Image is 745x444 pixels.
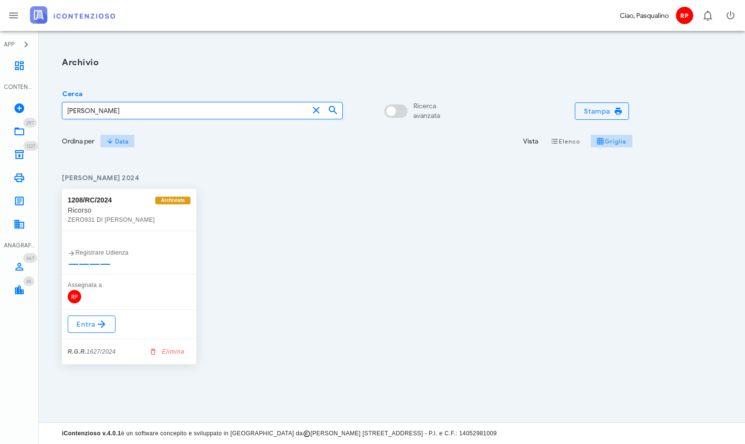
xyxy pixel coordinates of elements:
[597,137,627,145] span: Griglia
[62,173,635,183] h4: [PERSON_NAME] 2024
[62,102,308,119] input: Cerca
[523,136,538,146] div: Vista
[4,83,35,91] div: CONTENZIOSO
[310,104,322,116] button: clear icon
[30,6,115,24] img: logo-text-2x.png
[591,134,633,148] button: Griglia
[106,137,128,145] span: Data
[68,347,116,357] div: 1627/2024
[26,143,35,149] span: 1227
[68,195,112,205] div: 1208/RC/2024
[151,347,185,356] span: Elimina
[696,4,719,27] button: Distintivo
[62,430,121,437] strong: iContenzioso v.4.0.1
[676,7,693,24] span: RP
[68,205,190,215] div: Ricorso
[62,136,94,146] div: Ordina per
[100,134,135,148] button: Data
[575,102,629,120] button: Stampa
[68,315,116,333] a: Entra
[145,345,190,358] button: Elimina
[413,101,440,121] div: Ricerca avanzata
[161,197,185,204] span: Archiviata
[26,278,31,285] span: 35
[4,241,35,250] div: ANAGRAFICA
[76,318,107,330] span: Entra
[23,141,38,151] span: Distintivo
[68,215,190,225] div: ZERO931 DI [PERSON_NAME]
[23,276,34,286] span: Distintivo
[544,134,586,148] button: Elenco
[59,89,83,99] label: Cerca
[23,253,37,263] span: Distintivo
[672,4,696,27] button: RP
[68,280,190,290] div: Assegnata a
[68,248,190,258] div: Registrare Udienza
[68,290,81,303] span: RP
[551,137,581,145] span: Elenco
[26,255,34,261] span: 467
[26,120,34,126] span: 297
[583,107,621,115] span: Stampa
[23,118,37,128] span: Distintivo
[62,56,635,69] h1: Archivio
[68,348,87,355] strong: R.G.R.
[620,11,669,21] div: Ciao, Pasqualino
